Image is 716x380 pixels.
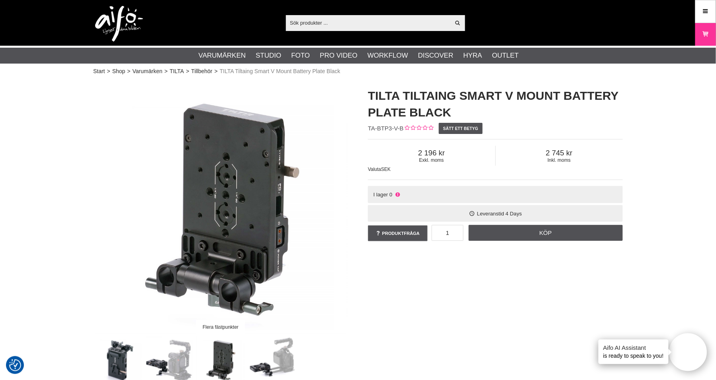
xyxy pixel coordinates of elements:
span: 0 [389,192,392,198]
span: > [107,67,110,76]
span: 4 Days [506,211,522,217]
a: Köp [469,225,623,241]
span: 2 745 [496,149,623,157]
div: Kundbetyg: 0 [404,124,434,133]
a: Tillbehör [191,67,212,76]
span: TILTA Tiltaing Smart V Mount Battery Plate Black [220,67,340,76]
a: Foto [291,50,310,61]
i: Ej i lager [394,192,401,198]
span: Leveranstid [477,211,504,217]
div: Flera fästpunkter [196,320,245,334]
a: Studio [256,50,281,61]
span: Valuta [368,167,381,172]
span: > [127,67,130,76]
span: > [164,67,168,76]
a: Outlet [492,50,519,61]
img: Tilta Tiltaing Smart V Mount Battery Plate Black [93,79,348,334]
a: Workflow [368,50,408,61]
a: Hyra [464,50,482,61]
span: SEK [381,167,391,172]
span: Inkl. moms [496,157,623,163]
span: 2 196 [368,149,495,157]
a: Shop [112,67,125,76]
a: Start [93,67,105,76]
img: logo.png [95,6,143,42]
a: Produktfråga [368,225,428,241]
a: Sätt ett betyg [439,123,483,134]
span: TA-BTP3-V-B [368,125,404,132]
a: Varumärken [133,67,162,76]
a: TILTA [170,67,184,76]
h4: Aifo AI Assistant [603,343,664,352]
a: Varumärken [199,50,246,61]
span: I lager [374,192,388,198]
a: Flera fästpunkter [93,79,348,334]
h1: TILTA Tiltaing Smart V Mount Battery Plate Black [368,87,623,121]
button: Samtyckesinställningar [9,358,21,372]
input: Sök produkter ... [286,17,450,29]
a: Discover [418,50,454,61]
img: Revisit consent button [9,359,21,371]
span: > [214,67,217,76]
span: Exkl. moms [368,157,495,163]
a: Pro Video [320,50,357,61]
div: is ready to speak to you! [599,339,669,364]
span: > [186,67,189,76]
